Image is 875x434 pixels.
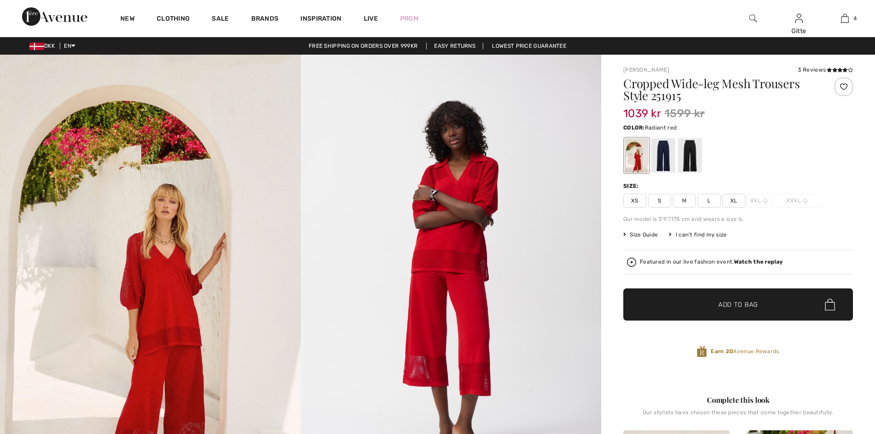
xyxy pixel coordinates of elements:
[648,194,671,208] span: S
[300,15,341,24] span: Inspiration
[749,13,757,24] img: search the website
[623,124,645,131] span: Color:
[29,43,58,49] span: DKK
[623,78,815,101] h1: Cropped Wide-leg Mesh Trousers Style 251915
[711,348,733,355] strong: Earn 20
[698,194,721,208] span: L
[678,138,702,173] div: Black
[803,198,807,203] img: ring-m.svg
[673,194,696,208] span: M
[747,194,770,208] span: XXL
[625,138,649,173] div: Radiant red
[853,14,857,23] span: 4
[120,15,135,24] a: New
[623,288,853,321] button: Add to Bag
[841,13,849,24] img: My Bag
[251,15,279,24] a: Brands
[426,43,483,49] a: Easy Returns
[697,345,707,358] img: Avenue Rewards
[822,13,867,24] a: 4
[400,14,418,23] a: Prom
[798,66,853,74] div: 3 Reviews
[651,138,675,173] div: Midnight Blue
[623,395,853,406] div: Complete this look
[29,43,44,50] img: Danish krone
[364,14,378,23] a: Live
[157,15,190,24] a: Clothing
[711,347,779,355] span: Avenue Rewards
[623,67,669,73] a: [PERSON_NAME]
[734,259,783,265] strong: Watch the replay
[776,26,821,36] div: Gitte
[795,13,803,24] img: My Info
[772,194,822,208] span: XXXL
[640,259,783,265] div: Featured in our live fashion event.
[825,299,835,310] img: Bag.svg
[212,15,229,24] a: Sale
[645,124,677,131] span: Radiant red
[22,7,87,26] img: 1ère Avenue
[623,194,646,208] span: XS
[623,231,658,239] span: Size Guide
[623,215,853,223] div: Our model is 5'9"/175 cm and wears a size 6.
[627,258,636,267] img: Watch the replay
[723,194,745,208] span: XL
[669,231,727,239] div: I can't find my size
[795,14,803,23] a: Sign In
[665,105,705,122] span: 1599 kr
[623,409,853,423] div: Our stylists have chosen these pieces that come together beautifully.
[623,98,661,120] span: 1039 kr
[718,300,758,310] span: Add to Bag
[485,43,574,49] a: Lowest Price Guarantee
[763,198,768,203] img: ring-m.svg
[301,43,425,49] a: Free shipping on orders over 999kr
[64,43,75,49] span: EN
[623,182,641,190] div: Size:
